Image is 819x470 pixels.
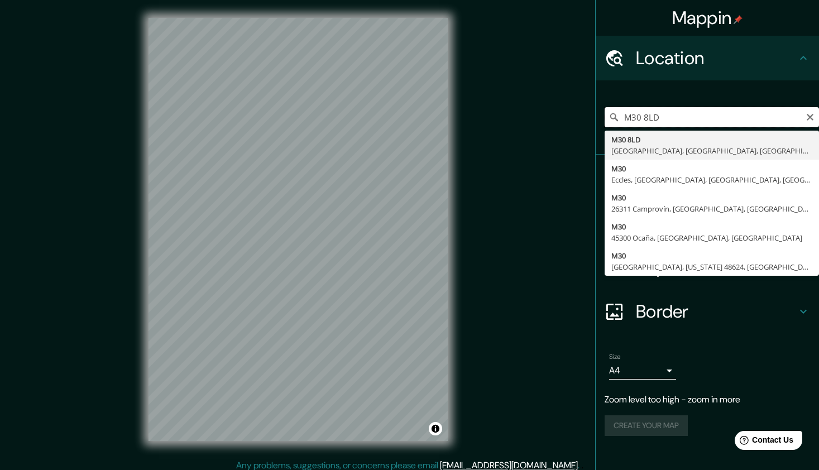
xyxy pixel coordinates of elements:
canvas: Map [149,18,448,441]
div: Layout [596,244,819,289]
div: 45300 Ocaña, [GEOGRAPHIC_DATA], [GEOGRAPHIC_DATA] [611,232,812,243]
div: M30 [611,163,812,174]
label: Size [609,352,621,362]
div: Eccles, [GEOGRAPHIC_DATA], [GEOGRAPHIC_DATA], [GEOGRAPHIC_DATA], [GEOGRAPHIC_DATA] [611,174,812,185]
div: Pins [596,155,819,200]
div: A4 [609,362,676,380]
div: Style [596,200,819,244]
button: Toggle attribution [429,422,442,435]
div: M30 [611,192,812,203]
div: 26311 Camprovín, [GEOGRAPHIC_DATA], [GEOGRAPHIC_DATA] [611,203,812,214]
div: M30 [611,250,812,261]
div: M30 8LD [611,134,812,145]
div: Border [596,289,819,334]
h4: Mappin [672,7,743,29]
h4: Layout [636,256,797,278]
div: Location [596,36,819,80]
div: [GEOGRAPHIC_DATA], [US_STATE] 48624, [GEOGRAPHIC_DATA] [611,261,812,272]
iframe: Help widget launcher [720,426,807,458]
h4: Location [636,47,797,69]
p: Zoom level too high - zoom in more [605,393,810,406]
button: Clear [806,111,815,122]
div: [GEOGRAPHIC_DATA], [GEOGRAPHIC_DATA], [GEOGRAPHIC_DATA], [GEOGRAPHIC_DATA] [611,145,812,156]
img: pin-icon.png [734,15,743,24]
input: Pick your city or area [605,107,819,127]
h4: Border [636,300,797,323]
div: M30 [611,221,812,232]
